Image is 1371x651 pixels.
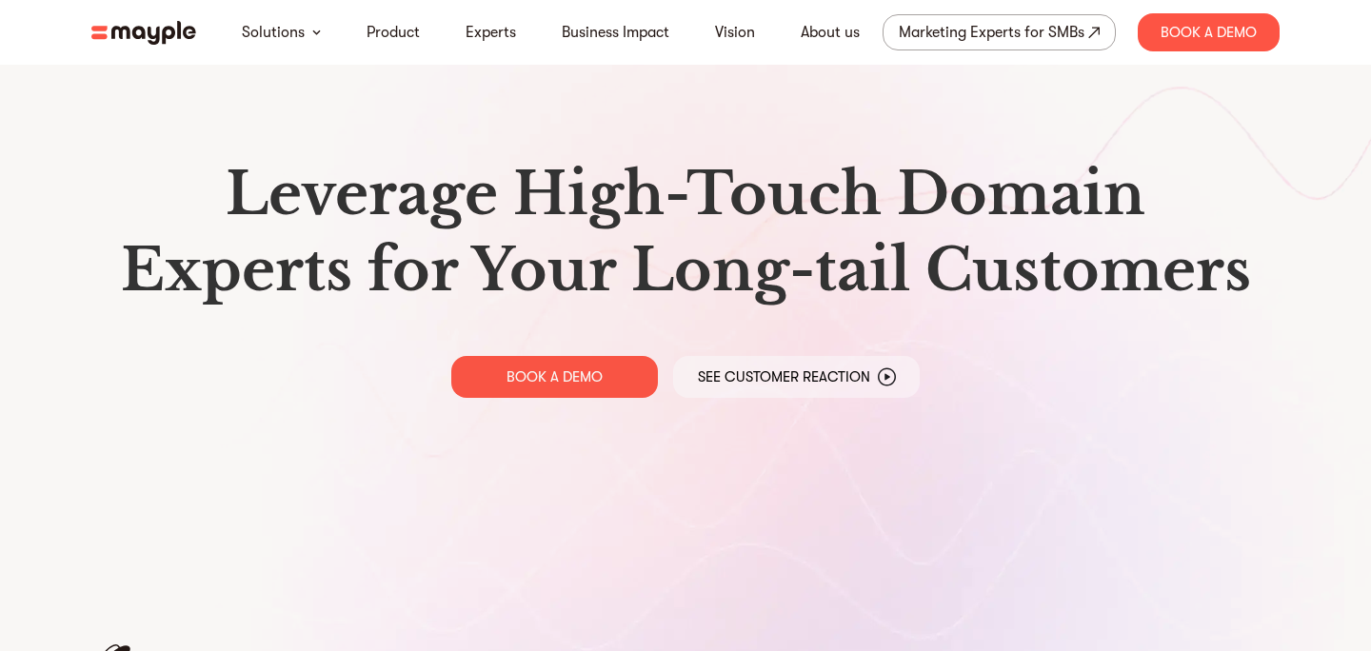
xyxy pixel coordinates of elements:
a: See Customer Reaction [673,356,920,398]
a: Experts [466,21,516,44]
h1: Leverage High-Touch Domain Experts for Your Long-tail Customers [107,156,1264,308]
a: BOOK A DEMO [451,356,658,398]
div: Marketing Experts for SMBs [899,19,1084,46]
p: BOOK A DEMO [507,367,603,386]
a: Product [367,21,420,44]
a: Marketing Experts for SMBs [883,14,1116,50]
p: See Customer Reaction [698,367,870,386]
a: Business Impact [562,21,669,44]
img: mayple-logo [91,21,196,45]
a: About us [801,21,860,44]
div: Book A Demo [1138,13,1280,51]
a: Vision [715,21,755,44]
a: Solutions [242,21,305,44]
img: arrow-down [312,30,321,35]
